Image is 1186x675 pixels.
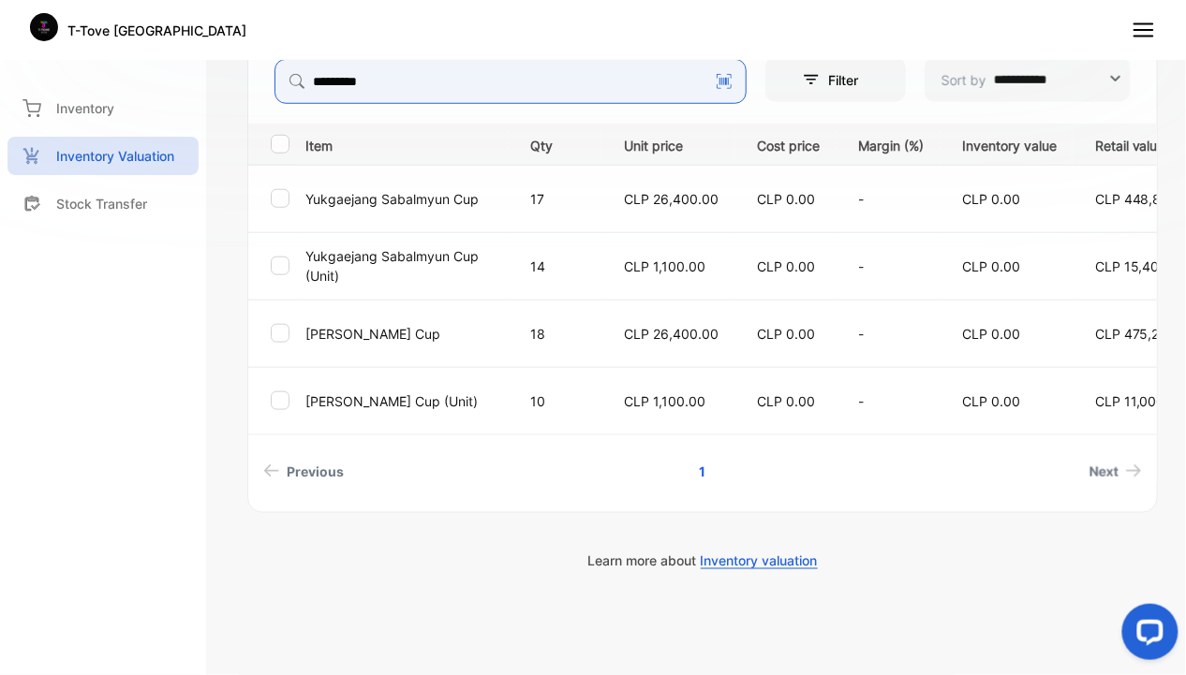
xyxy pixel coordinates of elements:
[56,146,174,166] p: Inventory Valuation
[248,454,1157,489] ul: Pagination
[858,324,924,344] p: -
[305,189,507,209] p: Yukgaejang Sabalmyun Cup
[757,326,815,342] span: CLP 0.00
[56,98,114,118] p: Inventory
[56,194,147,213] p: Stock Transfer
[247,550,1158,570] p: Learn more about
[1082,454,1149,489] a: Next page
[67,21,246,40] p: T-Tove [GEOGRAPHIC_DATA]
[858,257,924,276] p: -
[7,184,199,223] a: Stock Transfer
[305,391,507,411] p: [PERSON_NAME] Cup (Unit)
[701,552,818,569] span: Inventory valuation
[530,324,556,344] p: 18
[287,462,344,481] span: Previous
[941,70,986,90] p: Sort by
[858,189,924,209] p: -
[530,189,556,209] p: 17
[925,57,1131,102] button: Sort by
[757,132,820,155] p: Cost price
[624,132,719,155] p: Unit price
[624,191,719,207] span: CLP 26,400.00
[530,132,586,155] p: Qty
[530,391,556,411] p: 10
[858,391,924,411] p: -
[757,191,815,207] span: CLP 0.00
[256,454,351,489] a: Previous page
[305,324,507,344] p: [PERSON_NAME] Cup
[30,13,58,41] img: Logo
[858,132,924,155] p: Margin (%)
[624,258,705,274] span: CLP 1,100.00
[624,393,705,409] span: CLP 1,100.00
[962,258,1020,274] span: CLP 0.00
[757,258,815,274] span: CLP 0.00
[624,326,719,342] span: CLP 26,400.00
[962,393,1020,409] span: CLP 0.00
[962,326,1020,342] span: CLP 0.00
[7,89,199,127] a: Inventory
[677,454,729,489] a: Page 1 is your current page
[530,257,556,276] p: 14
[962,132,1057,155] p: Inventory value
[305,132,507,155] p: Item
[1090,462,1119,481] span: Next
[305,246,507,286] p: Yukgaejang Sabalmyun Cup (Unit)
[1095,393,1186,409] span: CLP 11,000.00
[962,191,1020,207] span: CLP 0.00
[757,393,815,409] span: CLP 0.00
[1107,596,1186,675] iframe: LiveChat chat widget
[7,137,199,175] a: Inventory Valuation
